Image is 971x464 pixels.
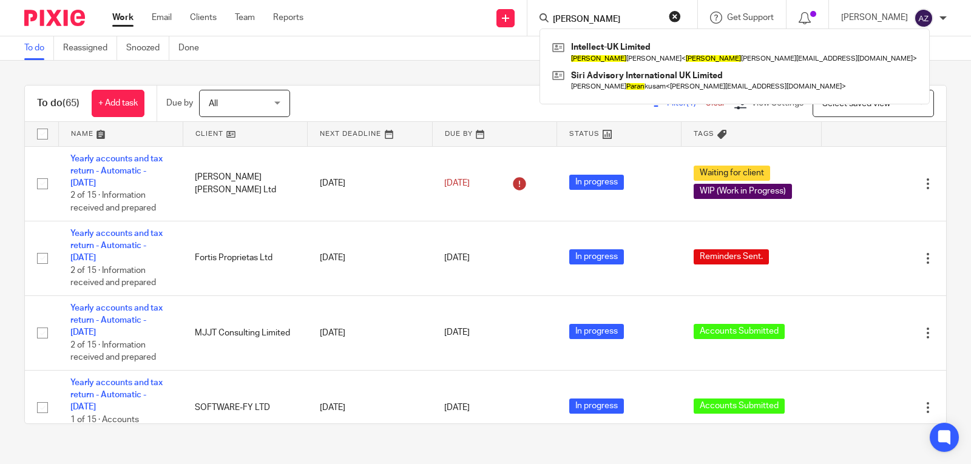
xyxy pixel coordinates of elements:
[694,184,792,199] span: WIP (Work in Progress)
[569,324,624,339] span: In progress
[694,249,769,264] span: Reminders Sent.
[841,12,908,24] p: [PERSON_NAME]
[24,10,85,26] img: Pixie
[569,175,624,190] span: In progress
[444,403,470,412] span: [DATE]
[694,324,785,339] span: Accounts Submitted
[70,155,163,188] a: Yearly accounts and tax return - Automatic - [DATE]
[308,295,432,370] td: [DATE]
[209,99,218,108] span: All
[183,146,307,221] td: [PERSON_NAME] [PERSON_NAME] Ltd
[152,12,172,24] a: Email
[444,179,470,187] span: [DATE]
[694,130,714,137] span: Tags
[92,90,144,117] a: + Add task
[694,398,785,414] span: Accounts Submitted
[70,378,163,412] a: Yearly accounts and tax return - Automatic - [DATE]
[70,229,163,263] a: Yearly accounts and tax return - Automatic - [DATE]
[308,370,432,445] td: [DATE]
[63,36,117,60] a: Reassigned
[444,329,470,337] span: [DATE]
[112,12,134,24] a: Work
[70,341,156,362] span: 2 of 15 · Information received and prepared
[308,146,432,221] td: [DATE]
[63,98,80,108] span: (65)
[126,36,169,60] a: Snoozed
[183,221,307,295] td: Fortis Proprietas Ltd
[273,12,303,24] a: Reports
[822,99,890,108] span: Select saved view
[70,304,163,337] a: Yearly accounts and tax return - Automatic - [DATE]
[444,254,470,263] span: [DATE]
[727,13,774,22] span: Get Support
[308,221,432,295] td: [DATE]
[24,36,54,60] a: To do
[235,12,255,24] a: Team
[178,36,208,60] a: Done
[190,12,217,24] a: Clients
[70,266,156,287] span: 2 of 15 · Information received and prepared
[183,370,307,445] td: SOFTWARE-FY LTD
[569,249,624,264] span: In progress
[914,8,933,28] img: svg%3E
[70,192,156,213] span: 2 of 15 · Information received and prepared
[694,166,770,181] span: Waiting for client
[183,295,307,370] td: MJJT Consulting Limited
[552,15,661,25] input: Search
[70,415,154,437] span: 1 of 15 · Accounts paperwork reminder 1
[37,97,80,110] h1: To do
[569,398,624,414] span: In progress
[669,10,681,22] button: Clear
[166,97,193,109] p: Due by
